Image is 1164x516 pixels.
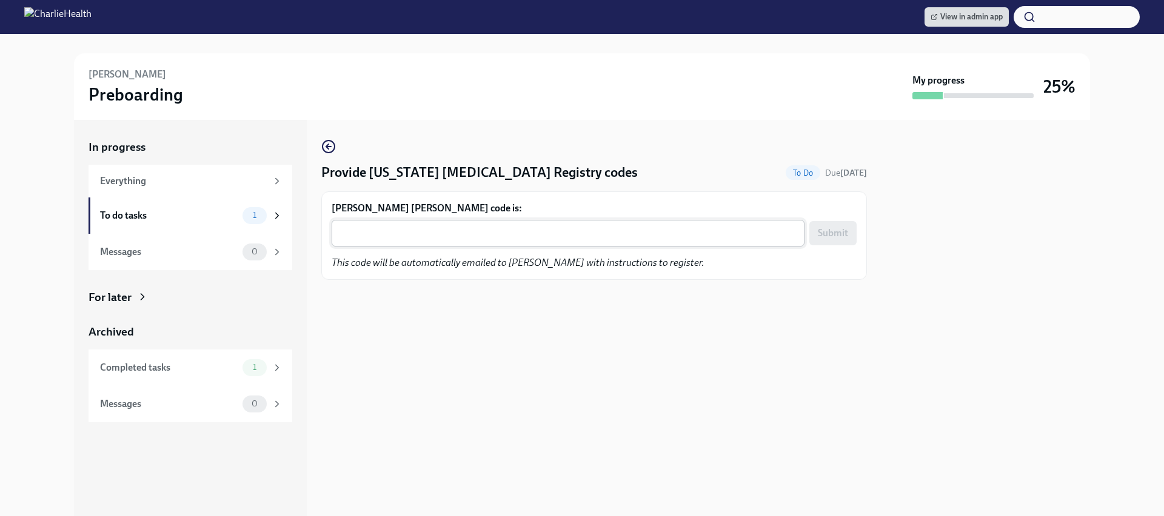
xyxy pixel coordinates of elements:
div: To do tasks [100,209,238,222]
a: Completed tasks1 [89,349,292,386]
a: View in admin app [925,7,1009,27]
a: Messages0 [89,234,292,270]
img: CharlieHealth [24,7,92,27]
h4: Provide [US_STATE] [MEDICAL_DATA] Registry codes [321,164,638,182]
h3: Preboarding [89,84,183,105]
span: To Do [786,168,820,177]
div: Messages [100,397,238,411]
a: To do tasks1 [89,197,292,234]
a: Archived [89,324,292,340]
h3: 25% [1043,76,1075,98]
label: [PERSON_NAME] [PERSON_NAME] code is: [332,202,857,215]
span: 1 [246,211,264,220]
strong: My progress [912,74,965,87]
span: October 1st, 2025 09:00 [825,167,867,179]
div: For later [89,289,132,305]
span: 0 [244,247,265,256]
div: Everything [100,174,267,188]
a: Everything [89,165,292,197]
span: 1 [246,363,264,372]
a: For later [89,289,292,305]
strong: [DATE] [840,168,867,178]
span: Due [825,168,867,178]
span: View in admin app [931,11,1003,23]
span: 0 [244,399,265,408]
a: In progress [89,139,292,155]
a: Messages0 [89,386,292,422]
h6: [PERSON_NAME] [89,68,166,81]
em: This code will be automatically emailed to [PERSON_NAME] with instructions to register. [332,257,704,268]
div: Completed tasks [100,361,238,374]
div: Messages [100,245,238,259]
